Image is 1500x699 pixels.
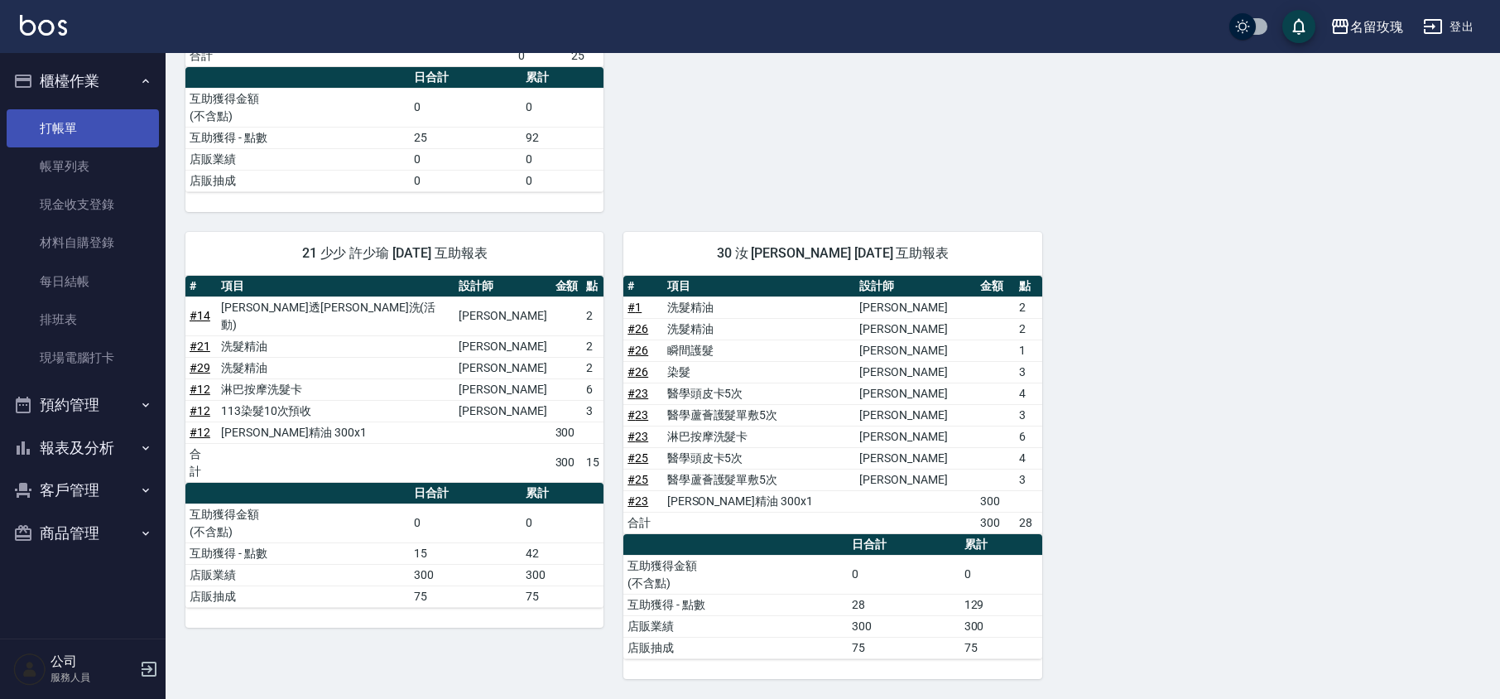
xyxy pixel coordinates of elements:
td: 300 [551,422,583,443]
a: 現金收支登錄 [7,186,159,224]
table: a dense table [185,483,603,608]
td: 互助獲得 - 點數 [185,127,410,148]
td: 2 [582,335,603,357]
td: [PERSON_NAME] [855,340,976,361]
td: 75 [960,637,1042,658]
a: 打帳單 [7,109,159,147]
td: 洗髮精油 [663,296,856,318]
button: 客戶管理 [7,469,159,512]
td: [PERSON_NAME]精油 300x1 [217,422,454,443]
button: 預約管理 [7,383,159,427]
table: a dense table [623,534,1041,659]
th: 日合計 [410,483,522,504]
td: [PERSON_NAME] [454,335,550,357]
td: 300 [848,615,960,637]
td: 洗髮精油 [217,357,454,378]
td: [PERSON_NAME] [855,361,976,383]
td: 42 [522,542,603,564]
td: 0 [522,88,603,127]
td: 4 [1015,447,1041,469]
td: 合計 [623,512,662,533]
th: 累計 [522,67,603,89]
td: 75 [410,586,522,607]
a: #25 [627,473,648,486]
td: 染髮 [663,361,856,383]
td: 28 [848,594,960,615]
td: 互助獲得金額 (不含點) [185,504,410,542]
td: 0 [522,504,603,542]
button: 櫃檯作業 [7,60,159,103]
th: 項目 [663,276,856,297]
td: 3 [582,400,603,422]
td: 0 [522,170,603,191]
td: [PERSON_NAME] [855,318,976,340]
th: # [623,276,662,297]
th: 點 [1015,276,1041,297]
td: 0 [514,45,567,66]
td: 0 [522,148,603,170]
td: 113染髮10次預收 [217,400,454,422]
td: 互助獲得 - 點數 [185,542,410,564]
table: a dense table [623,276,1041,534]
td: 店販抽成 [185,586,410,607]
td: 洗髮精油 [663,318,856,340]
td: 0 [410,504,522,542]
a: #29 [190,361,210,374]
td: 店販抽成 [185,170,410,191]
button: 登出 [1416,12,1480,42]
td: 醫學頭皮卡5次 [663,383,856,404]
table: a dense table [185,276,603,483]
td: [PERSON_NAME] [454,296,550,335]
a: 現場電腦打卡 [7,339,159,377]
img: Logo [20,15,67,36]
a: 帳單列表 [7,147,159,186]
button: 商品管理 [7,512,159,555]
td: 互助獲得金額 (不含點) [623,555,848,594]
td: 淋巴按摩洗髮卡 [663,426,856,447]
td: [PERSON_NAME] [855,404,976,426]
th: 累計 [960,534,1042,556]
td: 75 [522,586,603,607]
td: 0 [410,88,522,127]
a: #12 [190,383,210,396]
td: [PERSON_NAME] [855,447,976,469]
a: #26 [627,322,648,335]
img: Person [13,653,46,686]
th: # [185,276,217,297]
button: 名留玫瑰 [1324,10,1410,44]
td: 瞬間護髮 [663,340,856,361]
th: 項目 [217,276,454,297]
td: 2 [582,357,603,378]
td: [PERSON_NAME] [855,383,976,404]
td: 28 [1015,512,1041,533]
td: [PERSON_NAME] [454,378,550,400]
a: #12 [190,404,210,417]
div: 名留玫瑰 [1350,17,1403,37]
td: 300 [551,443,583,482]
a: 排班表 [7,301,159,339]
td: 0 [410,170,522,191]
td: 300 [960,615,1042,637]
a: #26 [627,365,648,378]
td: [PERSON_NAME]透[PERSON_NAME]洗(活動) [217,296,454,335]
th: 日合計 [848,534,960,556]
span: 30 汝 [PERSON_NAME] [DATE] 互助報表 [643,245,1022,262]
td: 合計 [185,45,238,66]
th: 設計師 [855,276,976,297]
td: 15 [582,443,603,482]
td: 6 [582,378,603,400]
td: [PERSON_NAME] [454,357,550,378]
button: 報表及分析 [7,427,159,470]
td: 互助獲得 - 點數 [623,594,848,615]
a: #23 [627,387,648,400]
a: #1 [627,301,642,314]
td: 店販抽成 [623,637,848,658]
a: #12 [190,426,210,439]
td: 2 [1015,318,1041,340]
td: 醫學蘆薈護髮單敷5次 [663,404,856,426]
td: 0 [410,148,522,170]
td: 300 [976,490,1015,512]
td: 25 [567,45,603,66]
td: 醫學蘆薈護髮單敷5次 [663,469,856,490]
td: 醫學頭皮卡5次 [663,447,856,469]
